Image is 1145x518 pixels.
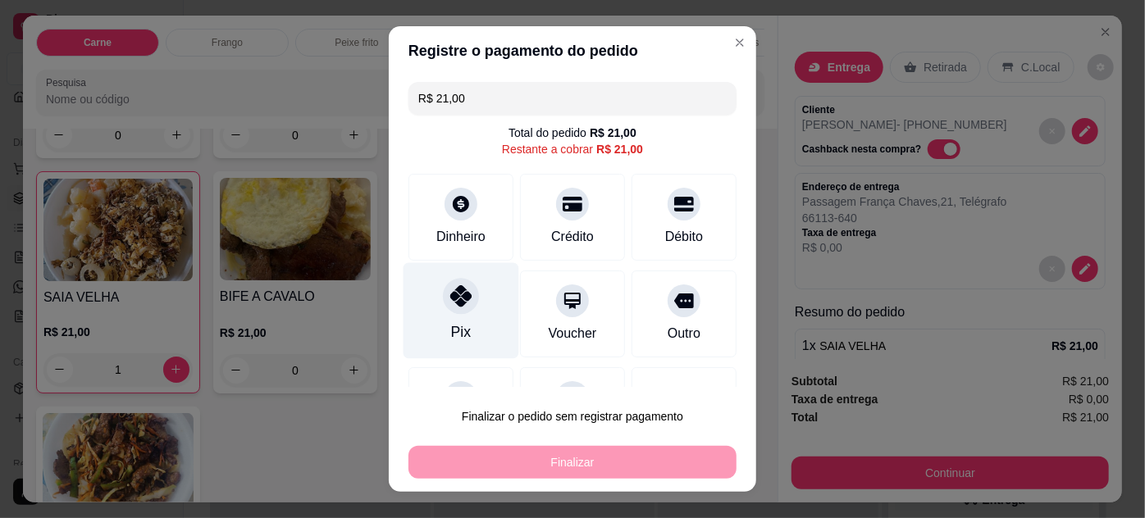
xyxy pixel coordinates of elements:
[668,324,700,343] div: Outro
[665,227,703,247] div: Débito
[389,26,756,75] header: Registre o pagamento do pedido
[436,227,486,247] div: Dinheiro
[502,141,643,157] div: Restante a cobrar
[509,125,636,141] div: Total do pedido
[596,141,643,157] div: R$ 21,00
[418,82,727,115] input: Ex.: hambúrguer de cordeiro
[451,321,471,343] div: Pix
[727,30,753,56] button: Close
[551,227,594,247] div: Crédito
[549,324,597,343] div: Voucher
[590,125,636,141] div: R$ 21,00
[408,400,737,433] button: Finalizar o pedido sem registrar pagamento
